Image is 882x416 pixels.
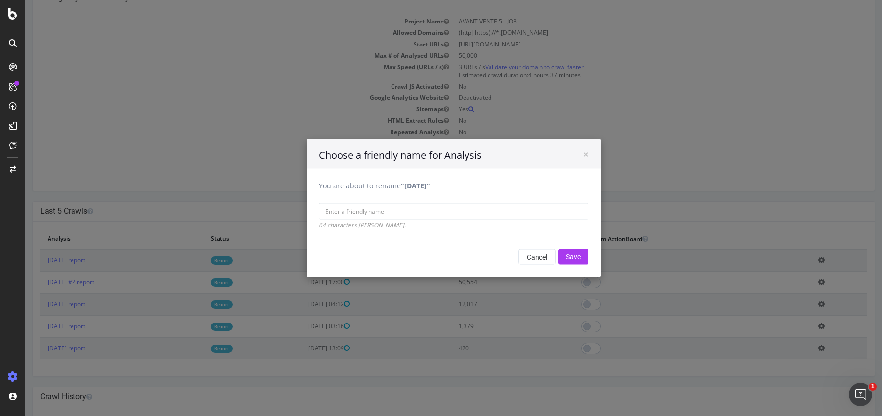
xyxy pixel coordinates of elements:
span: 1 [869,383,877,391]
input: Save [533,249,563,265]
input: Enter a friendly name [294,203,563,220]
iframe: Intercom live chat [849,383,872,406]
i: 64 characters [PERSON_NAME]. [294,221,380,229]
span: × [557,147,563,161]
button: Close [557,149,563,160]
h4: Choose a friendly name for Analysis [294,148,563,162]
button: Cancel [493,249,530,265]
label: You are about to rename [294,181,405,191]
b: "[DATE]" [375,181,405,190]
